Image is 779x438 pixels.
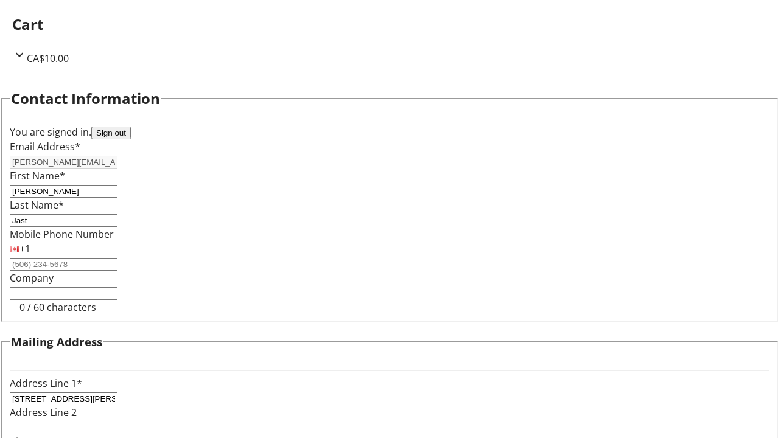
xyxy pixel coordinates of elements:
button: Sign out [91,127,131,139]
h3: Mailing Address [11,333,102,350]
label: Address Line 1* [10,377,82,390]
label: Last Name* [10,198,64,212]
h2: Cart [12,13,767,35]
tr-character-limit: 0 / 60 characters [19,301,96,314]
label: Mobile Phone Number [10,228,114,241]
label: Company [10,271,54,285]
span: CA$10.00 [27,52,69,65]
input: (506) 234-5678 [10,258,117,271]
label: Email Address* [10,140,80,153]
label: First Name* [10,169,65,182]
h2: Contact Information [11,88,160,109]
input: Address [10,392,117,405]
label: Address Line 2 [10,406,77,419]
div: You are signed in. [10,125,769,139]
